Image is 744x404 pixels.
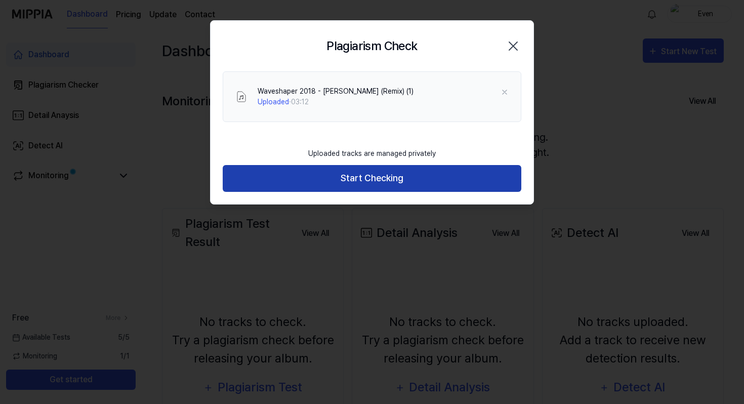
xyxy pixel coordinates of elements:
[258,86,414,97] div: Waveshaper 2018 - [PERSON_NAME] (Remix) (1)
[258,98,289,106] span: Uploaded
[235,91,247,103] img: File Select
[258,97,414,107] div: · 03:12
[326,37,417,55] h2: Plagiarism Check
[223,165,521,192] button: Start Checking
[302,142,442,165] div: Uploaded tracks are managed privately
